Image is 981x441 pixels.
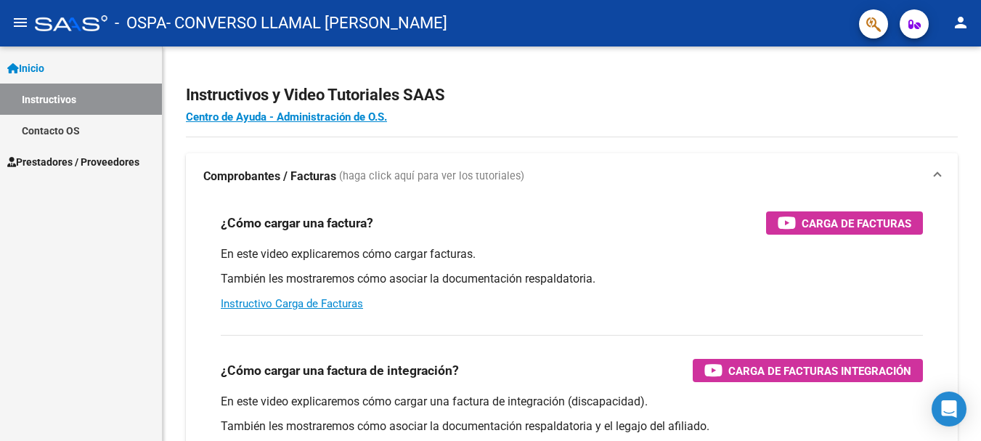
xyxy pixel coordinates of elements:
[802,214,911,232] span: Carga de Facturas
[203,169,336,185] strong: Comprobantes / Facturas
[221,297,363,310] a: Instructivo Carga de Facturas
[221,418,923,434] p: También les mostraremos cómo asociar la documentación respaldatoria y el legajo del afiliado.
[952,14,969,31] mat-icon: person
[932,392,966,426] div: Open Intercom Messenger
[7,60,44,76] span: Inicio
[186,153,958,200] mat-expansion-panel-header: Comprobantes / Facturas (haga click aquí para ver los tutoriales)
[728,362,911,380] span: Carga de Facturas Integración
[339,169,524,185] span: (haga click aquí para ver los tutoriales)
[115,7,166,39] span: - OSPA
[221,246,923,262] p: En este video explicaremos cómo cargar facturas.
[166,7,447,39] span: - CONVERSO LLAMAL [PERSON_NAME]
[221,271,923,287] p: También les mostraremos cómo asociar la documentación respaldatoria.
[7,154,139,170] span: Prestadores / Proveedores
[221,213,373,233] h3: ¿Cómo cargar una factura?
[693,359,923,382] button: Carga de Facturas Integración
[186,81,958,109] h2: Instructivos y Video Tutoriales SAAS
[766,211,923,235] button: Carga de Facturas
[12,14,29,31] mat-icon: menu
[221,360,459,381] h3: ¿Cómo cargar una factura de integración?
[186,110,387,124] a: Centro de Ayuda - Administración de O.S.
[221,394,923,410] p: En este video explicaremos cómo cargar una factura de integración (discapacidad).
